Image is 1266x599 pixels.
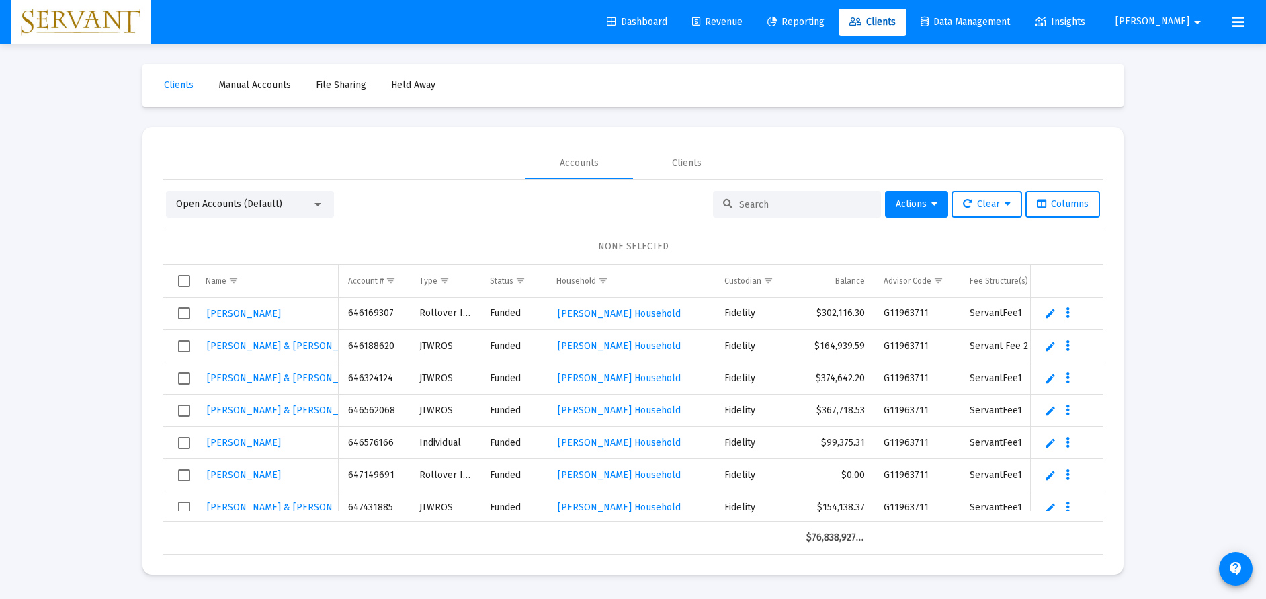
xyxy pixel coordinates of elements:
div: Funded [490,404,538,417]
div: Funded [490,307,538,320]
td: 646324124 [339,362,410,395]
span: Actions [896,198,937,210]
td: 646188620 [339,330,410,362]
span: [PERSON_NAME] [1115,16,1189,28]
div: Select row [178,372,190,385]
button: Actions [885,191,948,218]
td: 646562068 [339,395,410,427]
td: $367,718.53 [797,395,875,427]
td: Column Name [196,265,339,297]
span: Clear [963,198,1011,210]
td: G11963711 [874,427,960,459]
div: Select row [178,307,190,319]
td: Servant Fee 2 [960,330,1058,362]
td: 646169307 [339,298,410,330]
span: [PERSON_NAME] & [PERSON_NAME] [207,372,367,384]
span: Insights [1035,16,1085,28]
div: Select row [178,437,190,449]
a: [PERSON_NAME] & [PERSON_NAME] [206,336,368,356]
mat-icon: arrow_drop_down [1189,9,1206,36]
span: [PERSON_NAME] Household [558,372,681,384]
span: Reporting [767,16,825,28]
td: G11963711 [874,362,960,395]
a: Reporting [757,9,835,36]
div: Accounts [560,157,599,170]
td: Fidelity [715,298,797,330]
a: File Sharing [305,72,377,99]
td: 647431885 [339,491,410,524]
td: $0.00 [797,459,875,491]
td: ServantFee1 [960,298,1058,330]
td: $99,375.31 [797,427,875,459]
div: Custodian [724,276,761,286]
td: Fidelity [715,330,797,362]
td: ServantFee1 [960,459,1058,491]
td: Column Status [480,265,547,297]
td: ServantFee1 [960,362,1058,395]
div: Clients [672,157,702,170]
span: [PERSON_NAME] & [PERSON_NAME] [207,405,367,416]
td: Fidelity [715,427,797,459]
a: [PERSON_NAME] [206,304,282,323]
div: Account # [348,276,384,286]
td: Fidelity [715,362,797,395]
span: Revenue [692,16,743,28]
a: Edit [1044,502,1056,514]
div: Household [556,276,596,286]
a: Edit [1044,437,1056,449]
div: Funded [490,340,538,353]
span: Show filter options for column 'Account #' [386,276,396,286]
a: Held Away [380,72,446,99]
span: File Sharing [316,79,366,91]
a: Revenue [681,9,753,36]
span: Clients [164,79,194,91]
span: [PERSON_NAME] [207,469,281,481]
span: Data Management [921,16,1010,28]
div: Select row [178,340,190,352]
td: G11963711 [874,330,960,362]
span: Show filter options for column 'Custodian' [763,276,773,286]
span: [PERSON_NAME] Household [558,405,681,416]
a: Dashboard [596,9,678,36]
button: Clear [952,191,1022,218]
td: Column Advisor Code [874,265,960,297]
td: Fidelity [715,491,797,524]
td: JTWROS [410,330,480,362]
div: Select row [178,469,190,481]
a: Edit [1044,405,1056,417]
div: Funded [490,501,538,514]
td: JTWROS [410,395,480,427]
input: Search [739,199,871,210]
td: G11963711 [874,491,960,524]
a: Edit [1044,372,1056,385]
span: Show filter options for column 'Name' [228,276,239,286]
span: [PERSON_NAME] Household [558,340,681,352]
td: $374,642.20 [797,362,875,395]
a: [PERSON_NAME] Household [556,368,682,388]
td: ServantFee1 [960,395,1058,427]
td: $154,138.37 [797,491,875,524]
a: [PERSON_NAME] Household [556,304,682,323]
a: [PERSON_NAME] [206,465,282,485]
a: Edit [1044,469,1056,481]
span: Show filter options for column 'Advisor Code' [933,276,943,286]
td: ServantFee1 [960,427,1058,459]
td: Column Household [547,265,715,297]
img: Dashboard [21,9,140,36]
div: Advisor Code [884,276,931,286]
td: Column Fee Structure(s) [960,265,1058,297]
td: $164,939.59 [797,330,875,362]
td: 647149691 [339,459,410,491]
div: $76,838,927.89 [806,531,866,545]
mat-icon: contact_support [1228,561,1244,577]
td: Column Custodian [715,265,797,297]
span: Manual Accounts [218,79,291,91]
a: Clients [153,72,204,99]
span: Held Away [391,79,435,91]
a: [PERSON_NAME] & [PERSON_NAME] [206,368,368,388]
div: Type [419,276,437,286]
td: G11963711 [874,395,960,427]
a: Manual Accounts [208,72,302,99]
a: Insights [1024,9,1096,36]
td: JTWROS [410,362,480,395]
